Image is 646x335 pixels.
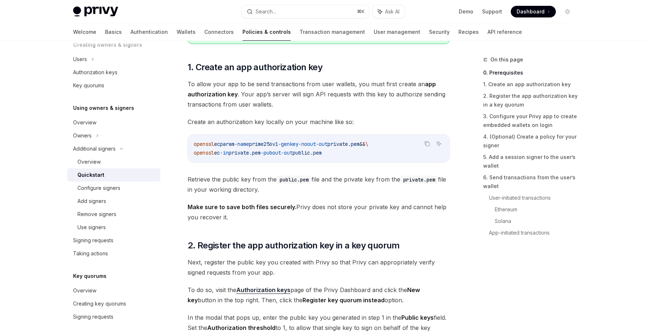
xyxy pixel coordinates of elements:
[194,141,214,147] span: openssl
[256,7,276,16] div: Search...
[188,240,400,251] span: 2. Register the app authorization key in a key quorum
[300,23,365,41] a: Transaction management
[67,168,160,182] a: Quickstart
[67,297,160,310] a: Creating key quorums
[487,23,522,41] a: API reference
[234,141,249,147] span: -name
[214,149,220,156] span: ec
[73,118,96,127] div: Overview
[73,81,104,90] div: Key quorums
[385,8,400,15] span: Ask AI
[77,171,104,179] div: Quickstart
[67,234,160,247] a: Signing requests
[73,286,96,295] div: Overview
[188,286,420,304] strong: New key
[188,257,450,278] span: Next, register the public key you created with Privy so that Privy can appropriately verify signe...
[67,116,160,129] a: Overview
[482,8,502,15] a: Support
[302,296,385,304] strong: Register key quorum instead
[489,227,579,239] a: App-initiated transactions
[278,141,298,147] span: -genkey
[73,23,96,41] a: Welcome
[67,284,160,297] a: Overview
[77,184,120,192] div: Configure signers
[188,117,450,127] span: Create an authorization key locally on your machine like so:
[249,141,278,147] span: prime256v1
[73,7,118,17] img: light logo
[483,131,579,151] a: 4. (Optional) Create a policy for your signer
[73,144,116,153] div: Additional signers
[67,195,160,208] a: Add signers
[277,176,312,184] code: public.pem
[511,6,556,17] a: Dashboard
[73,104,134,112] h5: Using owners & signers
[177,23,196,41] a: Wallets
[214,141,234,147] span: ecparam
[562,6,573,17] button: Toggle dark mode
[483,90,579,111] a: 2. Register the app authorization key in a key quorum
[357,9,365,15] span: ⌘ K
[73,249,108,258] div: Taking actions
[77,210,116,219] div: Remove signers
[207,324,276,331] strong: Authorization threshold
[67,155,160,168] a: Overview
[483,111,579,131] a: 3. Configure your Privy app to create embedded wallets on login
[73,55,87,64] div: Users
[73,131,92,140] div: Owners
[281,149,293,156] span: -out
[483,67,579,79] a: 0. Prerequisites
[328,141,360,147] span: private.pem
[483,172,579,192] a: 6. Send transactions from the user’s wallet
[422,139,432,148] button: Copy the contents from the code block
[67,182,160,195] a: Configure signers
[67,221,160,234] a: Use signers
[73,299,126,308] div: Creating key quorums
[188,202,450,222] span: Privy does not store your private key and cannot help you recover it.
[220,149,229,156] span: -in
[67,79,160,92] a: Key quorums
[77,223,106,232] div: Use signers
[204,23,234,41] a: Connectors
[73,272,107,280] h5: Key quorums
[316,141,328,147] span: -out
[73,68,117,77] div: Authorization keys
[490,55,523,64] span: On this page
[400,176,438,184] code: private.pem
[517,8,545,15] span: Dashboard
[495,215,579,227] a: Solana
[188,285,450,305] span: To do so, visit the page of the Privy Dashboard and click the button in the top right. Then, clic...
[429,23,450,41] a: Security
[131,23,168,41] a: Authentication
[242,23,291,41] a: Policies & controls
[293,149,322,156] span: public.pem
[459,8,473,15] a: Demo
[73,236,113,245] div: Signing requests
[67,66,160,79] a: Authorization keys
[77,197,106,206] div: Add signers
[188,203,296,211] strong: Make sure to save both files securely.
[67,310,160,323] a: Signing requests
[194,149,214,156] span: openssl
[373,5,405,18] button: Ask AI
[434,139,444,148] button: Ask AI
[483,151,579,172] a: 5. Add a session signer to the user’s wallet
[365,141,368,147] span: \
[374,23,420,41] a: User management
[261,149,281,156] span: -pubout
[489,192,579,204] a: User-initiated transactions
[242,5,369,18] button: Search...⌘K
[458,23,479,41] a: Recipes
[188,61,323,73] span: 1. Create an app authorization key
[188,174,450,195] span: Retrieve the public key from the file and the private key from the file in your working directory.
[73,312,113,321] div: Signing requests
[483,79,579,90] a: 1. Create an app authorization key
[495,204,579,215] a: Ethereum
[188,79,450,109] span: To allow your app to be send transactions from user wallets, you must first create an . Your app’...
[360,141,365,147] span: &&
[236,286,290,294] a: Authorization keys
[298,141,316,147] span: -noout
[401,314,434,321] strong: Public keys
[77,157,101,166] div: Overview
[67,247,160,260] a: Taking actions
